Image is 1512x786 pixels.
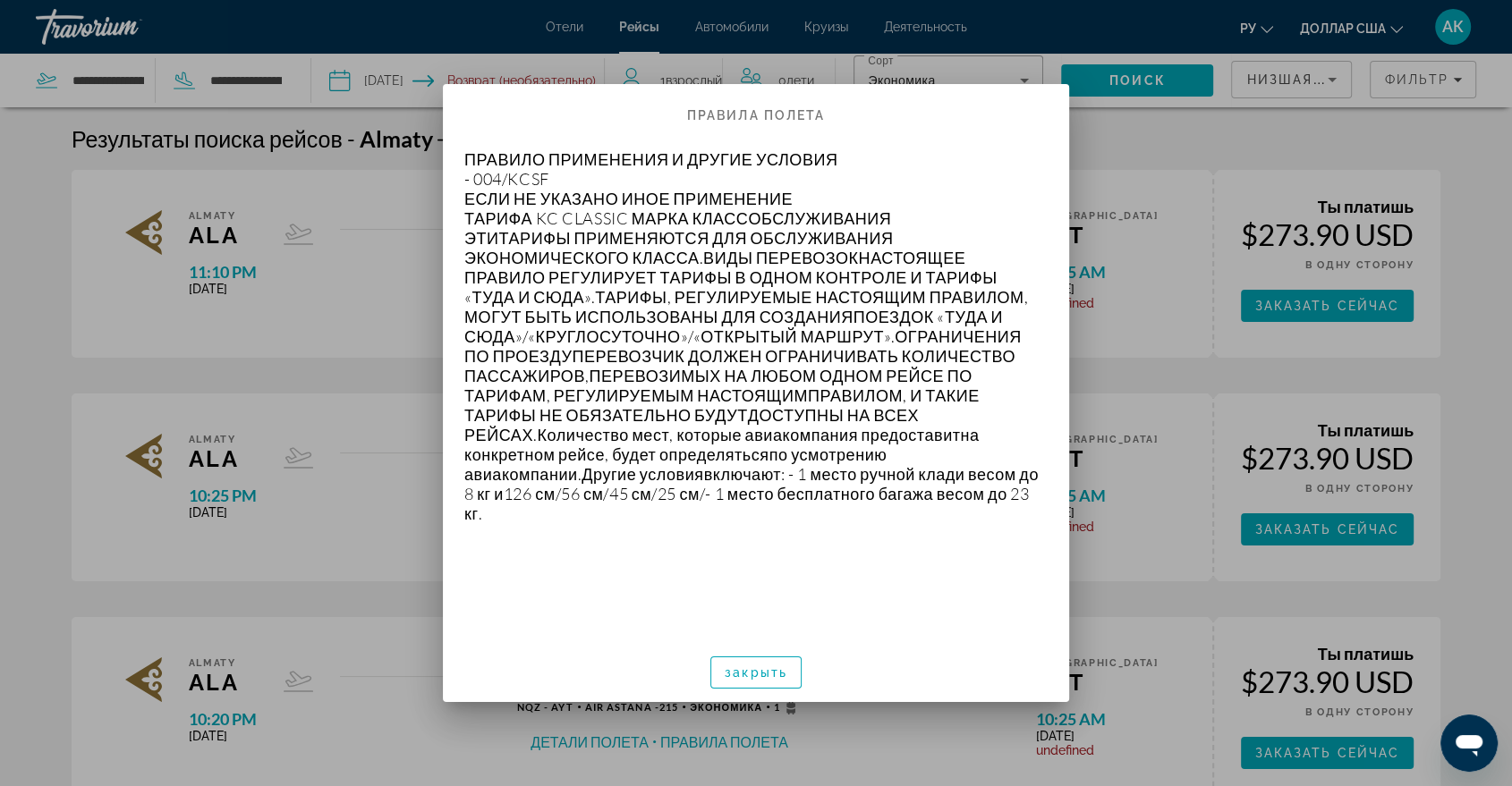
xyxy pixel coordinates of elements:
[748,208,891,228] font: ОБСЛУЖИВАНИЯ
[464,189,793,208] font: ЕСЛИ НЕ УКАЗАНО ИНОЕ ПРИМЕНЕНИЕ
[464,228,893,267] font: ТАРИФЫ ПРИМЕНЯЮТСЯ ДЛЯ ОБСЛУЖИВАНИЯ ЭКОНОМИЧЕСКОГО КЛАССА.
[464,149,837,169] font: ПРАВИЛО ПРИМЕНЕНИЯ И ДРУГИЕ УСЛОВИЯ
[710,656,802,689] button: закрыть
[464,326,1022,366] font: ОГРАНИЧЕНИЯ ПО ПРОЕЗДУ
[464,228,499,248] font: ЭТИ
[464,464,1039,503] font: : - 1 место ручной клади весом до 8 кг и
[464,346,1015,385] font: ПЕРЕВОЗЧИК ДОЛЖЕН ОГРАНИЧИВАТЬ КОЛИЧЕСТВО ПАССАЖИРОВ,
[464,385,980,425] font: ПРАВИЛОМ, И ТАКИЕ ТАРИФЫ НЕ ОБЯЗАТЕЛЬНО БУДУТ
[464,287,1028,326] font: ТАРИФЫ, РЕГУЛИРУЕМЫЕ НАСТОЯЩИМ ПРАВИЛОМ, МОГУТ БЫТЬ ИСПОЛЬЗОВАНЫ ДЛЯ СОЗДАНИЯ
[538,425,961,444] font: Количество мест, которые авиакомпания предоставит
[687,108,825,123] font: Правила полета
[1440,714,1498,772] iframe: Кнопка запуска окна обмена сообщениями
[464,484,1029,523] font: - 1 место бесплатного багажа весом до 23 кг.
[464,169,549,189] font: - 004/KCSF
[582,464,703,484] font: Другие условия
[703,248,858,267] font: ВИДЫ ПЕРЕВОЗОК
[725,665,787,680] font: закрыть
[464,248,998,307] font: НАСТОЯЩЕЕ ПРАВИЛО РЕГУЛИРУЕТ ТАРИФЫ В ОДНОМ КОНТРОЛЕ И ТАРИФЫ «ТУДА И СЮДА».
[504,484,706,503] font: 126 см/56 см/45 см/25 см/
[464,405,919,444] font: ДОСТУПНЫ НА ВСЕХ РЕЙСАХ.
[464,425,980,464] font: на конкретном рейсе, будет определяться
[464,208,748,228] font: ТАРИФА KC CLASSIC МАРКА КЛАСС
[464,366,973,405] font: ПЕРЕВОЗИМЫХ НА ЛЮБОМ ОДНОМ РЕЙСЕ ПО ТАРИФАМ, РЕГУЛИРУЕМЫМ НАСТОЯЩИМ
[704,464,781,484] font: включают
[464,444,887,484] font: по усмотрению авиакомпании.
[464,307,1003,346] font: ПОЕЗДОК «ТУДА И СЮДА»/«КРУГЛОСУТОЧНО»/«ОТКРЫТЫЙ МАРШРУТ».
